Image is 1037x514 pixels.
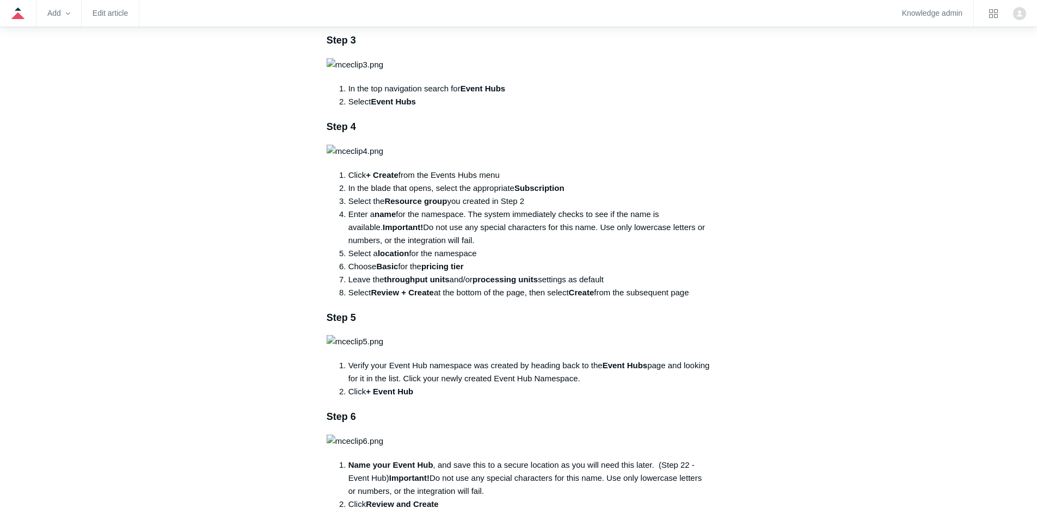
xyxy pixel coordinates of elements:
zd-hc-trigger: Add [47,10,70,16]
li: Click from the Events Hubs menu [348,169,711,182]
li: Choose for the [348,260,711,273]
li: Enter a for the namespace. The system immediately checks to see if the name is available. Do not ... [348,208,711,247]
img: mceclip4.png [327,145,383,158]
zd-hc-trigger: Click your profile icon to open the profile menu [1013,7,1026,20]
li: Leave the and/or settings as default [348,273,711,286]
strong: processing units [473,275,538,284]
img: mceclip3.png [327,58,383,71]
strong: Review and Create [366,499,438,509]
li: In the top navigation search for [348,82,711,95]
strong: location [378,249,409,258]
strong: Event Hubs [461,84,506,93]
strong: Event Hubs [603,361,648,370]
img: user avatar [1013,7,1026,20]
strong: pricing tier [421,262,464,271]
li: Select the you created in Step 2 [348,195,711,208]
strong: throughput units [384,275,450,284]
li: Select a for the namespace [348,247,711,260]
strong: Important! [383,222,423,232]
li: Select at the bottom of the page, then select from the subsequent page [348,286,711,299]
strong: Subscription [514,183,564,193]
a: Edit article [93,10,128,16]
strong: Review + Create [371,288,433,297]
h3: Step 4 [327,119,711,135]
h3: Step 3 [327,33,711,48]
li: Select [348,95,711,108]
li: Click [348,385,711,398]
img: mceclip6.png [327,435,383,448]
a: Knowledge admin [902,10,962,16]
strong: Resource group [384,196,447,206]
strong: + Create [366,170,398,179]
strong: your Event Hub [373,460,433,469]
li: , and save this to a secure location as you will need this later. (Step 22 - Event Hub) Do not us... [348,459,711,498]
strong: + Event Hub [366,387,413,396]
h3: Step 5 [327,310,711,326]
strong: Basic [376,262,398,271]
strong: Important! [389,473,429,482]
strong: name [375,209,396,219]
strong: Event Hubs [371,97,416,106]
strong: Name [348,460,371,469]
li: In the blade that opens, select the appropriate [348,182,711,195]
li: Click [348,498,711,511]
h3: Step 6 [327,409,711,425]
strong: Create [569,288,594,297]
li: Verify your Event Hub namespace was created by heading back to the page and looking for it in the... [348,359,711,385]
img: mceclip5.png [327,335,383,348]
